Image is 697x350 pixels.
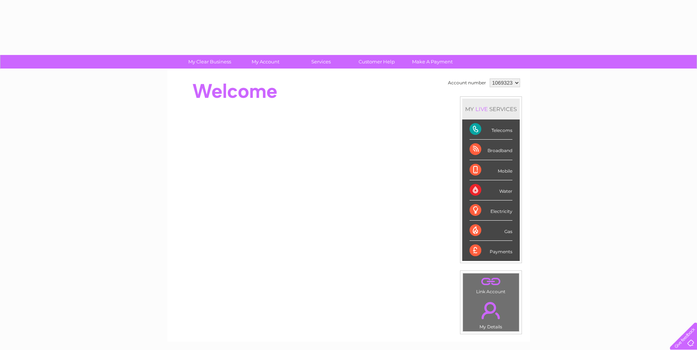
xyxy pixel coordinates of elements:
div: Gas [470,221,512,241]
a: My Clear Business [179,55,240,69]
td: Account number [446,77,488,89]
div: Water [470,180,512,200]
div: Mobile [470,160,512,180]
a: . [465,298,517,323]
div: Broadband [470,140,512,160]
a: Services [291,55,351,69]
a: Customer Help [346,55,407,69]
div: MY SERVICES [462,99,520,119]
div: LIVE [474,106,489,113]
a: . [465,275,517,288]
a: My Account [235,55,296,69]
div: Electricity [470,200,512,221]
td: My Details [463,296,519,332]
td: Link Account [463,273,519,296]
a: Make A Payment [402,55,463,69]
div: Payments [470,241,512,261]
div: Telecoms [470,119,512,140]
